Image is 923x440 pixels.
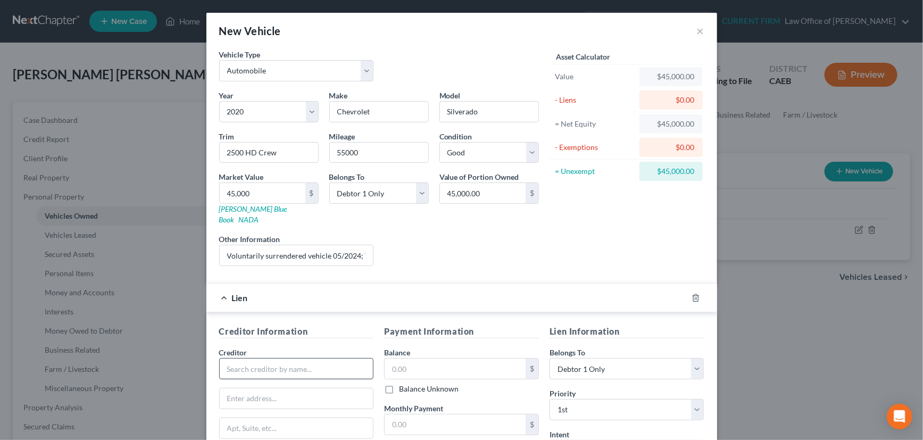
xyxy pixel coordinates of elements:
h5: Lien Information [550,325,704,338]
div: $0.00 [648,95,694,105]
label: Mileage [329,131,355,142]
span: Creditor [219,348,247,357]
label: Year [219,90,234,101]
h5: Payment Information [384,325,539,338]
input: (optional) [220,245,373,265]
div: $45,000.00 [648,119,694,129]
label: Balance Unknown [399,384,459,394]
div: $0.00 [648,142,694,153]
div: $45,000.00 [648,71,694,82]
h5: Creditor Information [219,325,374,338]
label: Monthly Payment [384,403,443,414]
label: Trim [219,131,235,142]
span: Belongs To [550,348,585,357]
span: Belongs To [329,172,365,181]
input: ex. Nissan [330,102,428,122]
label: Balance [384,347,410,358]
label: Asset Calculator [556,51,610,62]
label: Vehicle Type [219,49,261,60]
div: New Vehicle [219,23,281,38]
span: Make [329,91,348,100]
input: 0.00 [440,183,526,203]
input: 0.00 [385,414,526,435]
input: Enter address... [220,388,373,409]
div: - Exemptions [555,142,635,153]
div: Open Intercom Messenger [887,404,912,429]
label: Model [439,90,461,101]
input: ex. LS, LT, etc [220,143,318,163]
div: = Net Equity [555,119,635,129]
label: Intent [550,429,569,440]
div: $45,000.00 [648,166,694,177]
a: NADA [239,215,259,224]
div: $ [526,183,538,203]
input: ex. Altima [440,102,538,122]
div: - Liens [555,95,635,105]
div: $ [526,414,538,435]
div: Value [555,71,635,82]
div: $ [526,359,538,379]
a: [PERSON_NAME] Blue Book [219,204,287,224]
span: Priority [550,389,576,398]
label: Condition [439,131,472,142]
label: Market Value [219,171,264,182]
label: Value of Portion Owned [439,171,519,182]
div: = Unexempt [555,166,635,177]
div: $ [305,183,318,203]
label: Other Information [219,234,280,245]
span: Lien [232,293,248,303]
input: Search creditor by name... [219,358,374,379]
input: 0.00 [385,359,526,379]
input: -- [330,143,428,163]
input: Apt, Suite, etc... [220,418,373,438]
input: 0.00 [220,183,305,203]
button: × [697,24,704,37]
